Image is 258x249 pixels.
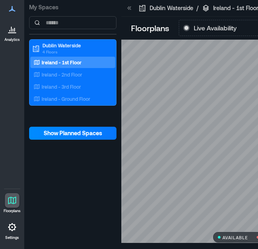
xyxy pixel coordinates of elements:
[150,4,193,12] p: Dublin Waterside
[131,22,169,34] p: Floorplans
[4,209,21,213] p: Floorplans
[29,3,116,11] p: My Spaces
[42,96,90,102] p: Ireland - Ground Floor
[42,49,110,55] p: 4 Floors
[42,42,110,49] p: Dublin Waterside
[194,23,237,33] p: Live Availability
[42,59,82,66] p: Ireland - 1st Floor
[42,83,81,90] p: Ireland - 3rd Floor
[29,127,116,140] button: Show Planned Spaces
[1,191,23,216] a: Floorplans
[5,235,19,240] p: Settings
[4,37,20,42] p: Analytics
[2,19,22,45] a: Analytics
[42,71,82,78] p: Ireland - 2nd Floor
[44,129,102,137] span: Show Planned Spaces
[2,217,22,243] a: Settings
[197,4,199,12] p: /
[222,235,248,240] p: AVAILABLE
